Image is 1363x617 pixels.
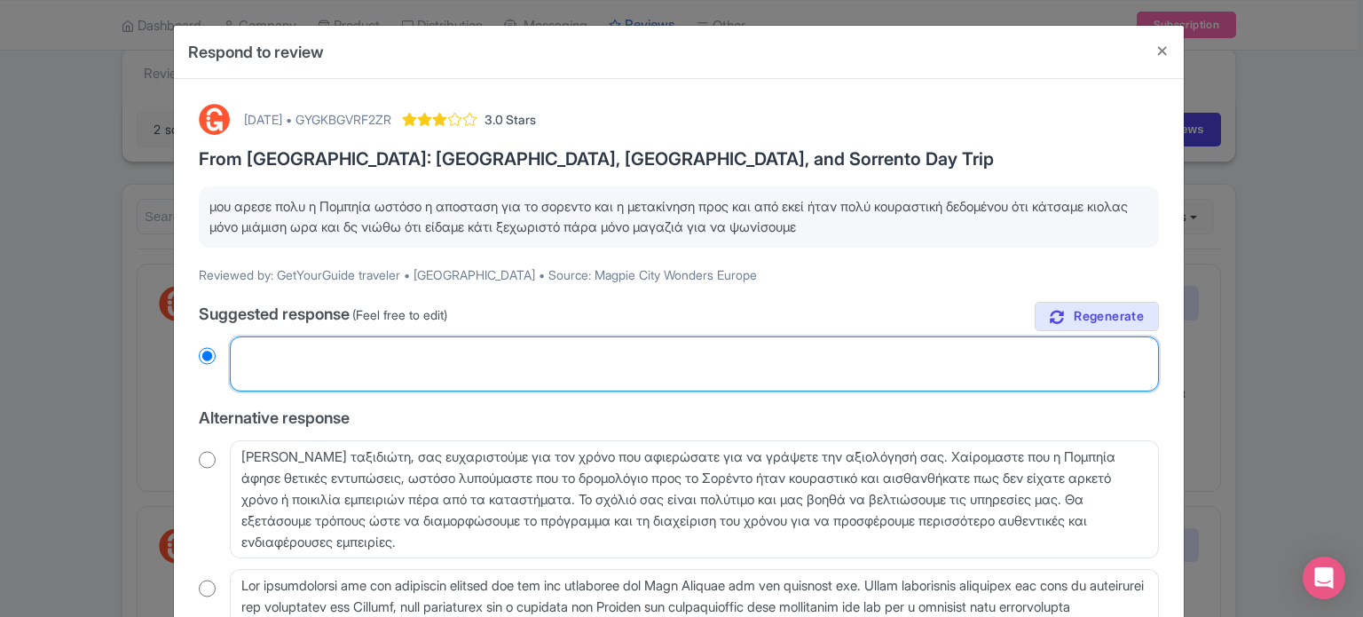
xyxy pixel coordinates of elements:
[1074,308,1144,325] span: Regenerate
[230,440,1159,559] textarea: [PERSON_NAME] ταξιδιώτη, σας ευχαριστούμε για τον χρόνο που αφιερώσατε για να γράψετε την αξιολόγ...
[188,40,324,64] h4: Respond to review
[1035,302,1159,331] a: Regenerate
[199,265,1159,284] p: Reviewed by: GetYourGuide traveler • [GEOGRAPHIC_DATA] • Source: Magpie City Wonders Europe
[199,305,350,323] span: Suggested response
[1303,557,1345,599] div: Open Intercom Messenger
[230,336,1159,392] textarea: Loremip dolorsita, consectetura elits doe te incidi utl etd mag aliquaenimad min veniamqu nos exe...
[485,110,536,129] span: 3.0 Stars
[352,307,447,322] span: (Feel free to edit)
[1141,26,1184,76] button: Close
[199,149,1159,169] h3: From [GEOGRAPHIC_DATA]: [GEOGRAPHIC_DATA], [GEOGRAPHIC_DATA], and Sorrento Day Trip
[244,110,391,129] div: [DATE] • GYGKBGVRF2ZR
[199,408,350,427] span: Alternative response
[199,104,230,135] img: GetYourGuide Logo
[209,197,1148,237] p: μου αρεσε πολυ η Πομπηία ωστόσο η αποσταση για το σορεντο και η μετακίνηση προς και από εκεί ήταν...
